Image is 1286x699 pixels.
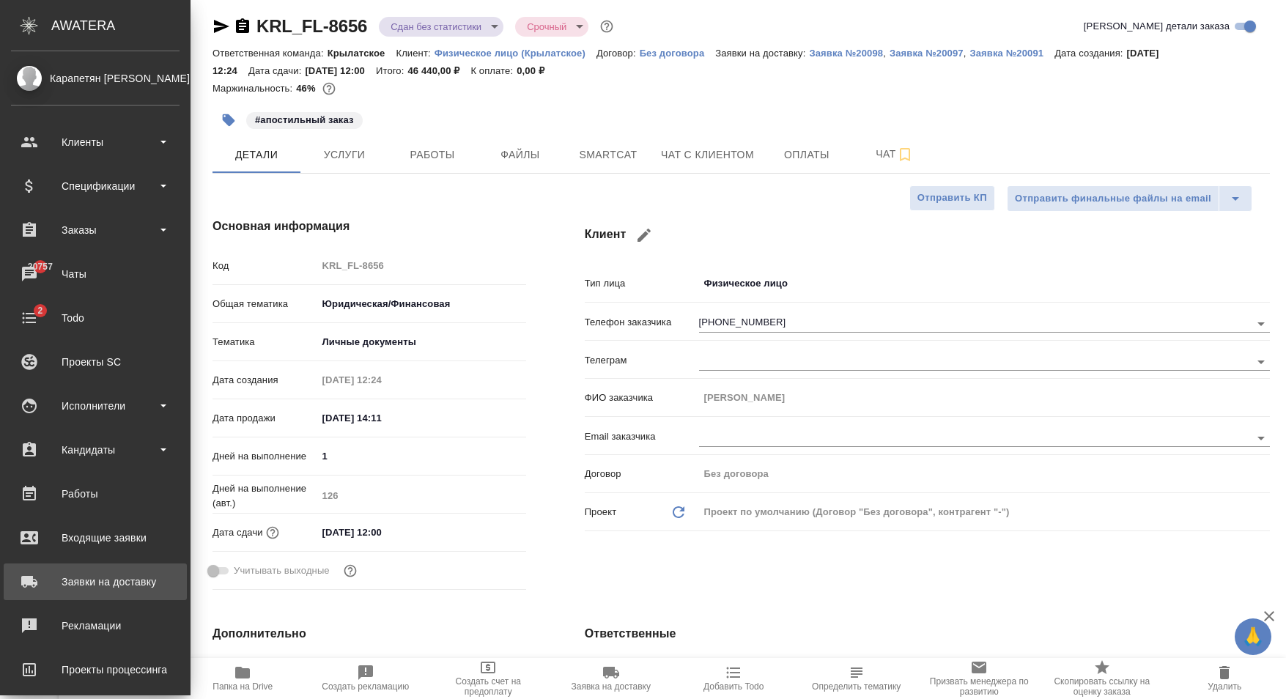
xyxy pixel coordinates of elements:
span: 2 [29,303,51,318]
p: Заявки на доставку: [715,48,809,59]
span: Удалить [1208,681,1241,692]
button: Скопировать ссылку на оценку заказа [1041,658,1164,699]
p: Заявка №20097 [890,48,964,59]
div: Личные документы [317,330,526,355]
a: 2Todo [4,300,187,336]
div: Todo [11,307,180,329]
a: 20757Чаты [4,256,187,292]
input: ✎ Введи что-нибудь [317,522,446,543]
button: Определить тематику [795,658,918,699]
span: Учитывать выходные [234,563,330,578]
p: Тематика [213,335,317,349]
p: Дата сдачи [213,525,263,540]
div: Клиенты [11,131,180,153]
span: Оплаты [772,146,842,164]
p: К оплате: [470,65,517,76]
button: Отправить финальные файлы на email [1007,185,1219,212]
span: Smartcat [573,146,643,164]
div: Исполнители [11,395,180,417]
h4: Основная информация [213,218,526,235]
p: Дней на выполнение (авт.) [213,481,317,511]
button: Скопировать ссылку [234,18,251,35]
button: Призвать менеджера по развитию [918,658,1041,699]
button: 21000.00 RUB; [319,79,339,98]
span: Добавить Todo [703,681,764,692]
button: Доп статусы указывают на важность/срочность заказа [597,17,616,36]
div: Чаты [11,263,180,285]
p: Ответственная команда: [213,48,328,59]
a: Проекты SC [4,344,187,380]
button: Open [1251,428,1271,448]
input: ✎ Введи что-нибудь [317,445,526,467]
p: Дата продажи [213,411,317,426]
span: Определить тематику [812,681,901,692]
button: Добавить тэг [213,104,245,136]
p: Договор: [596,48,640,59]
h4: Клиент [585,218,1270,253]
span: Детали [221,146,292,164]
span: Отправить финальные файлы на email [1015,191,1211,207]
div: Входящие заявки [11,527,180,549]
input: Пустое поле [699,387,1270,408]
p: Итого: [376,65,407,76]
p: Крылатское [328,48,396,59]
p: Заявка №20098 [809,48,883,59]
button: Скопировать ссылку для ЯМессенджера [213,18,230,35]
p: Общая тематика [213,297,317,311]
div: Рекламации [11,615,180,637]
span: Чат [860,145,930,163]
p: Заявка №20091 [969,48,1054,59]
a: KRL_FL-8656 [256,16,367,36]
p: Дата создания [213,373,317,388]
button: Создать счет на предоплату [427,658,550,699]
div: Карапетян [PERSON_NAME] [11,70,180,86]
span: Призвать менеджера по развитию [927,676,1032,697]
a: Физическое лицо (Крылатское) [435,46,596,59]
button: Заявка №20091 [969,46,1054,61]
a: Работы [4,476,187,512]
div: Кандидаты [11,439,180,461]
div: Работы [11,483,180,505]
div: Заявки на доставку [11,571,180,593]
p: Маржинальность: [213,83,296,94]
p: 0,00 ₽ [517,65,555,76]
div: Проекты процессинга [11,659,180,681]
span: Скопировать ссылку на оценку заказа [1049,676,1155,697]
input: Пустое поле [317,485,526,506]
p: Дата создания: [1054,48,1126,59]
p: Телефон заказчика [585,315,699,330]
button: Open [1251,352,1271,372]
button: Создать рекламацию [304,658,427,699]
p: Договор [585,467,699,481]
a: Проекты процессинга [4,651,187,688]
button: Выбери, если сб и вс нужно считать рабочими днями для выполнения заказа. [341,561,360,580]
button: Если добавить услуги и заполнить их объемом, то дата рассчитается автоматически [263,523,282,542]
p: 46 440,00 ₽ [407,65,470,76]
span: [PERSON_NAME] детали заказа [1084,19,1230,34]
input: ✎ Введи что-нибудь [317,407,446,429]
p: Email заказчика [585,429,699,444]
button: Папка на Drive [182,658,305,699]
p: , [964,48,970,59]
p: Дней на выполнение [213,449,317,464]
span: Работы [397,146,468,164]
span: 🙏 [1241,621,1265,652]
p: , [883,48,890,59]
button: Заявка №20098 [809,46,883,61]
span: Файлы [485,146,555,164]
button: Open [1251,314,1271,334]
span: Чат с клиентом [661,146,754,164]
a: Входящие заявки [4,519,187,556]
p: Без договора [640,48,716,59]
div: Проект по умолчанию (Договор "Без договора", контрагент "-") [699,500,1270,525]
button: Сдан без статистики [386,21,486,33]
p: Физическое лицо (Крылатское) [435,48,596,59]
p: Код [213,259,317,273]
div: split button [1007,185,1252,212]
div: Юридическая/Финансовая [317,292,526,317]
a: Рекламации [4,607,187,644]
span: Создать рекламацию [322,681,409,692]
button: Добавить Todo [673,658,796,699]
button: Заявка №20097 [890,46,964,61]
div: Заказы [11,219,180,241]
